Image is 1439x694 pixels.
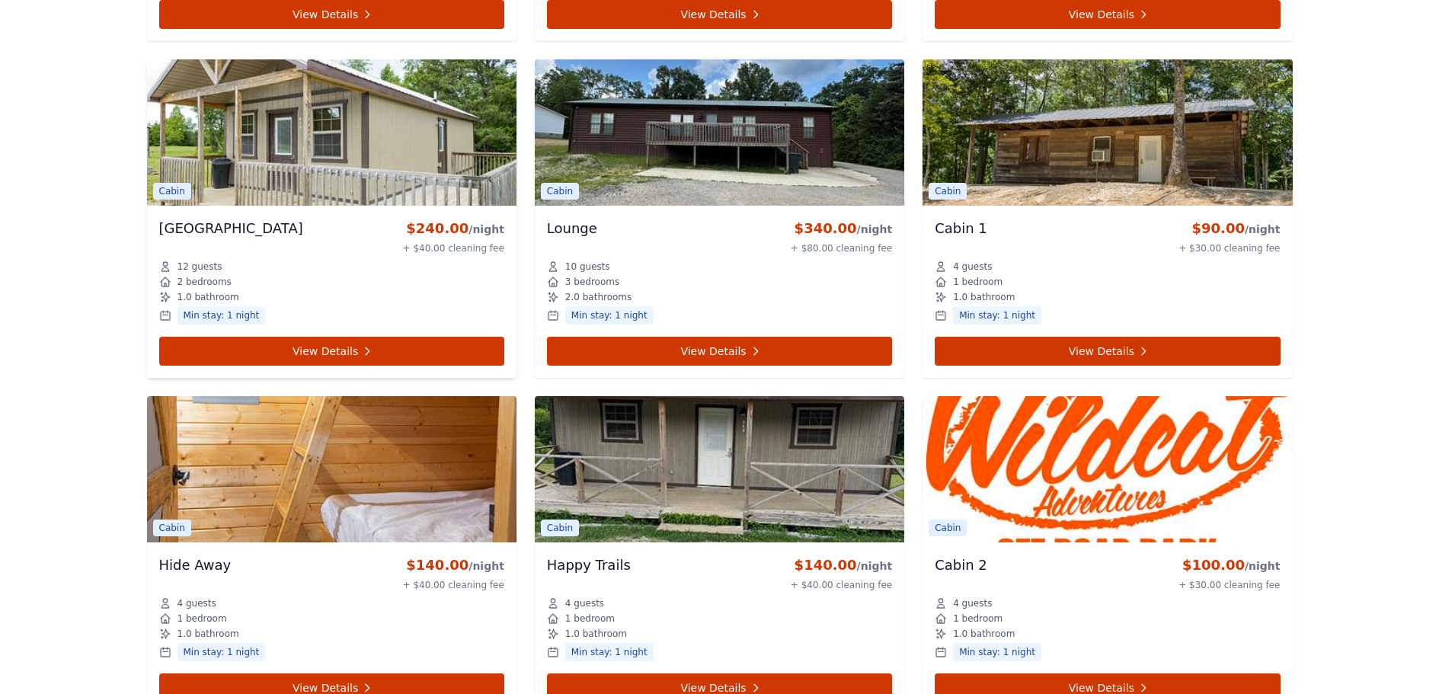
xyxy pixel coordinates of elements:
[565,291,632,303] span: 2.0 bathrooms
[147,396,516,542] img: Hide Away
[1245,560,1281,572] span: /night
[159,555,232,576] h3: Hide Away
[953,291,1015,303] span: 1.0 bathroom
[541,183,579,200] span: Cabin
[159,337,504,366] a: View Details
[541,520,579,536] span: Cabin
[565,612,615,625] span: 1 bedroom
[1178,555,1280,576] div: $100.00
[1178,242,1280,254] div: + $30.00 cleaning fee
[547,555,631,576] h3: Happy Trails
[935,337,1280,366] a: View Details
[468,223,504,235] span: /night
[468,560,504,572] span: /night
[923,396,1292,542] img: Cabin 2
[953,276,1003,288] span: 1 bedroom
[147,59,516,206] img: Moose Lodge
[177,291,239,303] span: 1.0 bathroom
[403,555,504,576] div: $140.00
[929,520,967,536] span: Cabin
[403,218,504,239] div: $240.00
[929,183,967,200] span: Cabin
[565,261,610,273] span: 10 guests
[535,59,904,206] img: Lounge
[953,261,992,273] span: 4 guests
[177,306,266,325] span: Min stay: 1 night
[953,628,1015,640] span: 1.0 bathroom
[953,306,1041,325] span: Min stay: 1 night
[857,560,893,572] span: /night
[1178,218,1280,239] div: $90.00
[565,643,654,661] span: Min stay: 1 night
[565,597,604,609] span: 4 guests
[177,628,239,640] span: 1.0 bathroom
[935,218,987,239] h3: Cabin 1
[935,555,987,576] h3: Cabin 2
[153,183,191,200] span: Cabin
[791,579,892,591] div: + $40.00 cleaning fee
[565,276,619,288] span: 3 bedrooms
[1178,579,1280,591] div: + $30.00 cleaning fee
[159,218,303,239] h3: [GEOGRAPHIC_DATA]
[953,612,1003,625] span: 1 bedroom
[953,597,992,609] span: 4 guests
[565,628,627,640] span: 1.0 bathroom
[177,261,222,273] span: 12 guests
[153,520,191,536] span: Cabin
[535,396,904,542] img: Happy Trails
[565,306,654,325] span: Min stay: 1 night
[547,337,892,366] a: View Details
[791,242,892,254] div: + $80.00 cleaning fee
[403,242,504,254] div: + $40.00 cleaning fee
[791,218,892,239] div: $340.00
[791,555,892,576] div: $140.00
[177,597,216,609] span: 4 guests
[953,643,1041,661] span: Min stay: 1 night
[177,276,232,288] span: 2 bedrooms
[177,612,227,625] span: 1 bedroom
[403,579,504,591] div: + $40.00 cleaning fee
[177,643,266,661] span: Min stay: 1 night
[857,223,893,235] span: /night
[547,218,597,239] h3: Lounge
[923,59,1292,206] img: Cabin 1
[1245,223,1281,235] span: /night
